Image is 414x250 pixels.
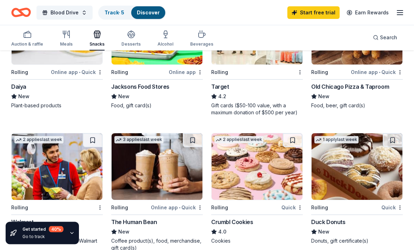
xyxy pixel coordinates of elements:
div: Rolling [11,204,28,212]
div: Daiya [11,83,26,91]
img: Image for Duck Donuts [312,134,402,200]
div: Get started [22,226,64,232]
img: Image for The Human Bean [112,134,202,200]
span: • [179,205,180,211]
div: Rolling [311,204,328,212]
div: Rolling [311,68,328,77]
div: 2 applies last week [14,136,64,144]
span: Blood Drive [51,8,79,17]
div: Gift cards ($50-100 value, with a maximum donation of $500 per year) [211,102,303,116]
button: Snacks [89,27,105,50]
div: 2 applies last week [214,136,263,144]
div: Online app Quick [351,68,403,77]
div: Rolling [11,68,28,77]
a: Home [11,4,31,21]
div: Rolling [211,68,228,77]
div: Quick [381,203,403,212]
a: Start free trial [287,6,340,19]
a: Image for Walmart2 applieslast weekRollingWalmart4.3Gift card(s), products sold at Walmart [11,133,103,245]
div: Desserts [121,41,141,47]
a: Image for Crumbl Cookies2 applieslast weekRollingQuickCrumbl Cookies4.0Cookies [211,133,303,245]
button: Search [367,31,403,45]
div: Plant-based products [11,102,103,109]
img: Image for Walmart [12,134,102,200]
div: Auction & raffle [11,41,43,47]
div: Quick [281,203,303,212]
div: Meals [60,41,73,47]
div: Online app Quick [51,68,103,77]
span: • [379,70,380,75]
a: Track· 5 [105,9,124,15]
button: Blood Drive [36,6,93,20]
div: Rolling [211,204,228,212]
div: Cookies [211,238,303,245]
div: Go to track [22,234,64,239]
div: 3 applies last week [114,136,163,144]
div: Alcohol [158,41,173,47]
img: Image for Crumbl Cookies [212,134,302,200]
button: Beverages [190,27,213,50]
div: The Human Bean [111,218,157,227]
button: Alcohol [158,27,173,50]
span: New [318,93,329,101]
div: Online app Quick [151,203,203,212]
button: Auction & raffle [11,27,43,50]
div: 1 apply last week [314,136,359,144]
span: New [118,228,129,236]
span: New [318,228,329,236]
a: Image for Duck Donuts1 applylast weekRollingQuickDuck DonutsNewDonuts, gift certificate(s) [311,133,403,245]
div: Duck Donuts [311,218,346,227]
div: Food, gift card(s) [111,102,203,109]
span: 4.0 [218,228,226,236]
div: Old Chicago Pizza & Taproom [311,83,389,91]
div: Crumbl Cookies [211,218,253,227]
div: Food, beer, gift card(s) [311,102,403,109]
button: Meals [60,27,73,50]
div: Donuts, gift certificate(s) [311,238,403,245]
div: Snacks [89,41,105,47]
div: Beverages [190,41,213,47]
span: 4.2 [218,93,226,101]
button: Track· 5Discover [98,6,166,20]
div: Rolling [111,204,128,212]
span: New [118,93,129,101]
div: 40 % [49,226,64,232]
span: New [18,93,29,101]
span: • [79,70,80,75]
a: Earn Rewards [342,6,393,19]
div: Jacksons Food Stores [111,83,169,91]
div: Online app [169,68,203,77]
button: Desserts [121,27,141,50]
div: Target [211,83,229,91]
span: Search [380,33,397,42]
a: Discover [137,9,160,15]
div: Rolling [111,68,128,77]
